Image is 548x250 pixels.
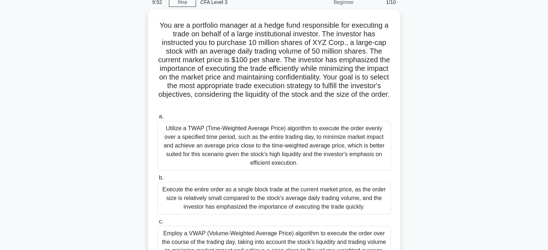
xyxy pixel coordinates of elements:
[157,121,391,171] div: Utilize a TWAP (Time-Weighted Average Price) algorithm to execute the order evenly over a specifi...
[159,218,163,224] span: c.
[157,182,391,214] div: Execute the entire order as a single block trade at the current market price, as the order size i...
[159,174,164,181] span: b.
[157,21,392,108] h5: You are a portfolio manager at a hedge fund responsible for executing a trade on behalf of a larg...
[159,113,164,119] span: a.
